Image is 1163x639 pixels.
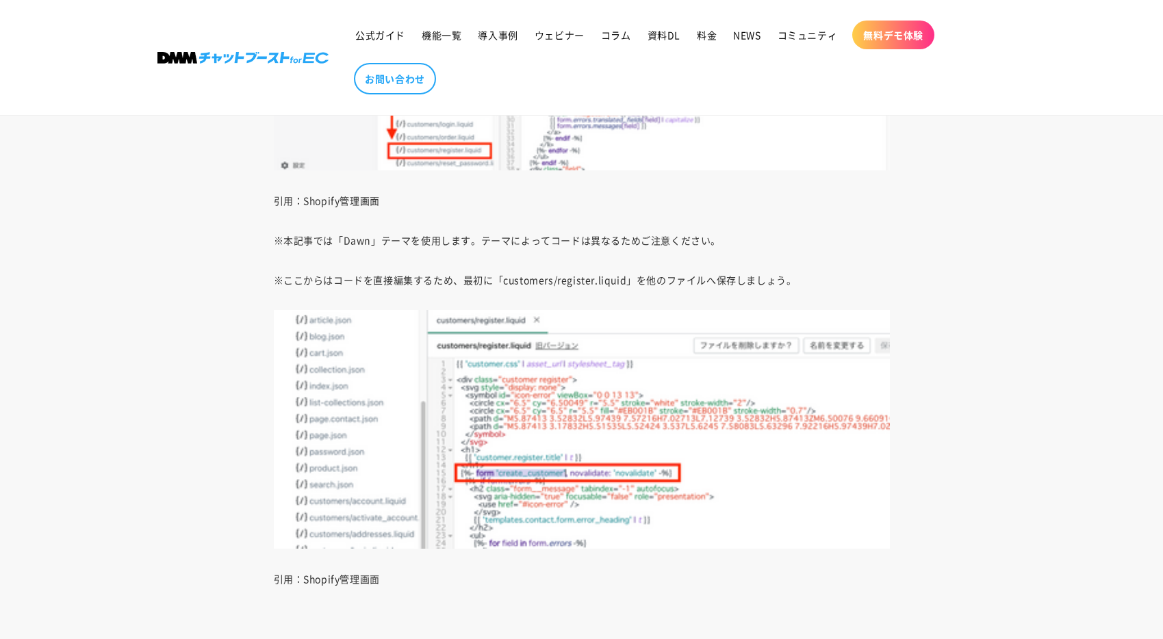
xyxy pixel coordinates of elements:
[526,21,593,49] a: ウェビナー
[639,21,689,49] a: 資料DL
[689,21,725,49] a: 料金
[535,29,585,41] span: ウェビナー
[274,569,890,588] p: 引用：Shopify管理画面
[733,29,761,41] span: NEWS
[470,21,526,49] a: 導入事例
[347,21,413,49] a: 公式ガイド
[478,29,517,41] span: 導入事例
[355,29,405,41] span: 公式ガイド
[697,29,717,41] span: 料金
[725,21,769,49] a: NEWS
[157,52,329,64] img: 株式会社DMM Boost
[778,29,838,41] span: コミュニティ
[413,21,470,49] a: 機能一覧
[274,231,890,250] p: ※本記事では「Dawn」テーマを使用します。テーマによってコードは異なるためご注意ください。
[769,21,846,49] a: コミュニティ
[354,63,436,94] a: お問い合わせ
[648,29,680,41] span: 資料DL
[852,21,934,49] a: 無料デモ体験
[601,29,631,41] span: コラム
[365,73,425,85] span: お問い合わせ
[863,29,923,41] span: 無料デモ体験
[274,270,890,289] p: ※ここからはコードを直接編集するため、最初に「customers/register.liquid」を他のファイルへ保存しましょう。
[593,21,639,49] a: コラム
[422,29,461,41] span: 機能一覧
[274,191,890,210] p: 引用：Shopify管理画面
